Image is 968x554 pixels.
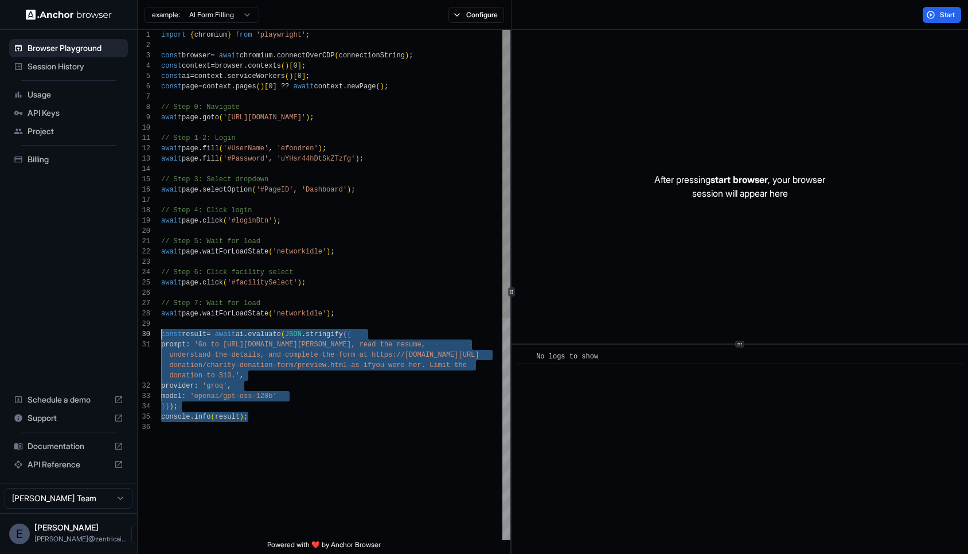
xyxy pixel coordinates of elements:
[169,403,173,411] span: )
[409,52,413,60] span: ;
[190,392,276,400] span: 'openai/gpt-oss-120b'
[285,72,289,80] span: (
[138,401,150,412] div: 34
[277,52,335,60] span: connectOverCDP
[169,361,372,369] span: donation/charity-donation-form/preview.html as if
[293,62,297,70] span: 0
[9,122,128,141] div: Project
[190,413,194,421] span: .
[264,83,268,91] span: [
[294,83,314,91] span: await
[272,217,276,225] span: )
[34,535,127,543] span: eric@zentricai.com
[293,72,297,80] span: [
[231,83,235,91] span: .
[138,309,150,319] div: 28
[210,62,214,70] span: =
[248,330,281,338] span: evaluate
[28,459,110,470] span: API Reference
[215,62,244,70] span: browser
[281,330,285,338] span: (
[227,217,272,225] span: '#loginBtn'
[347,330,351,338] span: {
[522,351,528,362] span: ​
[161,175,268,184] span: // Step 3: Select dropdown
[347,83,376,91] span: newPage
[202,217,223,225] span: click
[161,341,186,349] span: prompt
[281,83,289,91] span: ??
[194,72,223,80] span: context
[298,279,302,287] span: )
[351,186,355,194] span: ;
[138,391,150,401] div: 33
[138,81,150,92] div: 6
[223,114,306,122] span: '[URL][DOMAIN_NAME]'
[940,10,956,19] span: Start
[244,330,248,338] span: .
[277,217,281,225] span: ;
[174,403,178,411] span: ;
[289,72,293,80] span: )
[161,279,182,287] span: await
[293,186,297,194] span: ,
[190,72,194,80] span: =
[227,382,231,390] span: ,
[248,62,281,70] span: contexts
[198,279,202,287] span: .
[252,186,256,194] span: (
[182,114,198,122] span: page
[244,62,248,70] span: .
[182,145,198,153] span: page
[9,85,128,104] div: Usage
[198,248,202,256] span: .
[182,52,210,60] span: browser
[384,83,388,91] span: ;
[138,257,150,267] div: 23
[161,310,182,318] span: await
[356,155,360,163] span: )
[343,83,347,91] span: .
[202,310,268,318] span: waitForLoadState
[202,248,268,256] span: waitForLoadState
[161,299,260,307] span: // Step 7: Wait for load
[376,351,479,359] span: ttps://[DOMAIN_NAME][URL]
[281,62,285,70] span: (
[138,412,150,422] div: 35
[28,107,123,119] span: API Keys
[219,114,223,122] span: (
[267,540,381,554] span: Powered with ❤️ by Anchor Browser
[182,392,186,400] span: :
[268,145,272,153] span: ,
[223,279,227,287] span: (
[198,114,202,122] span: .
[9,455,128,474] div: API Reference
[138,112,150,123] div: 9
[138,154,150,164] div: 13
[376,83,380,91] span: (
[138,205,150,216] div: 18
[198,217,202,225] span: .
[298,72,302,80] span: 0
[289,62,293,70] span: [
[161,217,182,225] span: await
[9,39,128,57] div: Browser Playground
[9,409,128,427] div: Support
[28,440,110,452] span: Documentation
[368,341,426,349] span: ad the resume,
[138,267,150,278] div: 24
[335,52,339,60] span: (
[343,330,347,338] span: (
[138,92,150,102] div: 7
[138,40,150,50] div: 2
[285,330,302,338] span: JSON
[138,195,150,205] div: 17
[536,353,598,361] span: No logs to show
[161,62,182,70] span: const
[161,248,182,256] span: await
[219,145,223,153] span: (
[138,123,150,133] div: 10
[161,103,240,111] span: // Step 0: Navigate
[28,154,123,165] span: Billing
[138,340,150,350] div: 31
